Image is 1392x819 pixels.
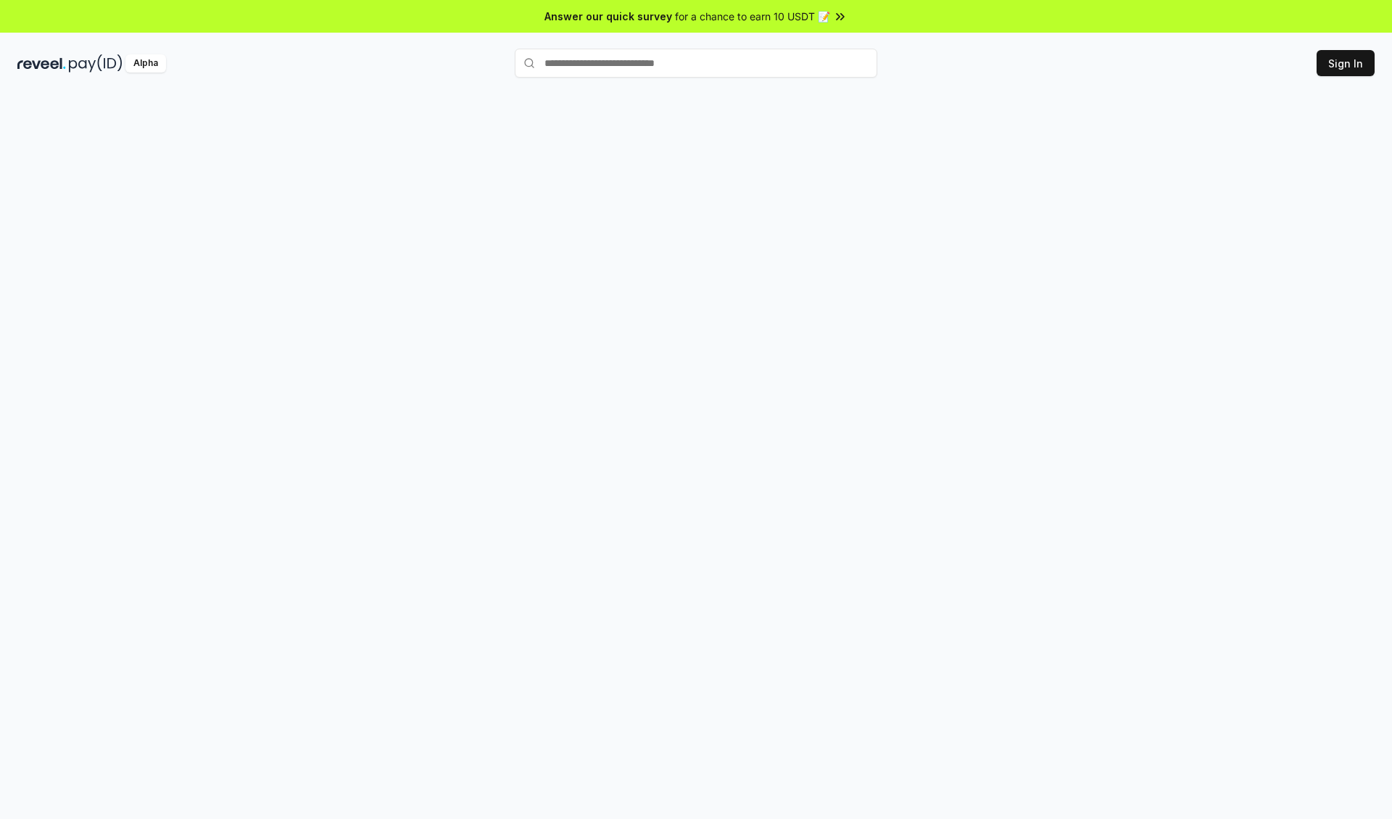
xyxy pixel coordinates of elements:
span: for a chance to earn 10 USDT 📝 [675,9,830,24]
img: pay_id [69,54,123,73]
span: Answer our quick survey [544,9,672,24]
div: Alpha [125,54,166,73]
button: Sign In [1317,50,1375,76]
img: reveel_dark [17,54,66,73]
